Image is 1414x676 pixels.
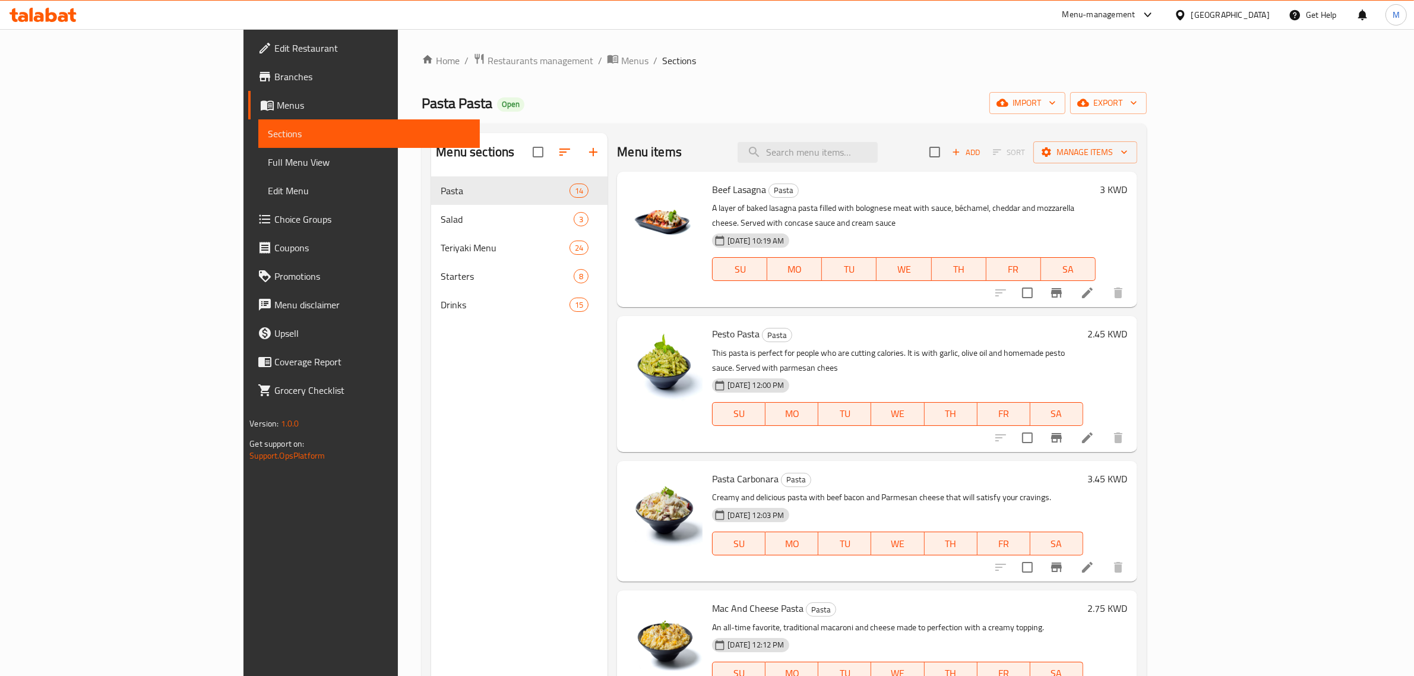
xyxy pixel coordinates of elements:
button: MO [765,532,818,555]
a: Menus [607,53,649,68]
a: Edit Restaurant [248,34,480,62]
span: Pasta [806,603,836,617]
span: Pasta [441,184,570,198]
div: Teriyaki Menu24 [431,233,608,262]
p: This pasta is perfect for people who are cutting calories. It is with garlic, olive oil and homem... [712,346,1083,375]
li: / [598,53,602,68]
span: TH [937,261,982,278]
span: Upsell [274,326,470,340]
span: Grocery Checklist [274,383,470,397]
span: Open [497,99,524,109]
button: Branch-specific-item [1042,279,1071,307]
span: SA [1035,535,1078,552]
span: Select to update [1015,555,1040,580]
a: Edit Menu [258,176,480,205]
a: Sections [258,119,480,148]
span: Promotions [274,269,470,283]
span: Menus [277,98,470,112]
span: export [1080,96,1137,110]
span: [DATE] 12:12 PM [723,639,789,650]
span: Menu disclaimer [274,298,470,312]
h6: 2.45 KWD [1088,326,1128,342]
span: MO [772,261,817,278]
nav: breadcrumb [422,53,1146,68]
span: Restaurants management [488,53,593,68]
span: Sections [268,127,470,141]
a: Edit menu item [1080,560,1094,574]
button: Add section [579,138,608,166]
div: Drinks [441,298,570,312]
span: Version: [249,416,279,431]
div: Pasta [806,602,836,617]
button: export [1070,92,1147,114]
span: [DATE] 10:19 AM [723,235,789,247]
img: Beef Lasagna [627,181,703,257]
button: TU [818,402,871,426]
img: Mac And Cheese Pasta [627,600,703,676]
div: Open [497,97,524,112]
span: WE [876,535,919,552]
a: Edit menu item [1080,431,1094,445]
span: TU [827,261,872,278]
span: SA [1046,261,1091,278]
span: Sections [662,53,696,68]
button: SA [1030,402,1083,426]
div: items [570,241,589,255]
span: Edit Menu [268,184,470,198]
span: SA [1035,405,1078,422]
span: Choice Groups [274,212,470,226]
span: M [1393,8,1400,21]
span: Add [950,146,982,159]
input: search [738,142,878,163]
a: Support.OpsPlatform [249,448,325,463]
div: Pasta [768,184,799,198]
button: import [989,92,1065,114]
span: [DATE] 12:00 PM [723,380,789,391]
a: Branches [248,62,480,91]
h6: 2.75 KWD [1088,600,1128,617]
div: Pasta [781,473,811,487]
a: Menus [248,91,480,119]
nav: Menu sections [431,172,608,324]
button: WE [871,532,924,555]
span: 15 [570,299,588,311]
a: Grocery Checklist [248,376,480,405]
button: delete [1104,279,1133,307]
span: [DATE] 12:03 PM [723,510,789,521]
button: TU [818,532,871,555]
span: Full Menu View [268,155,470,169]
button: SU [712,532,765,555]
div: items [570,184,589,198]
span: 1.0.0 [281,416,299,431]
span: 14 [570,185,588,197]
a: Upsell [248,319,480,348]
p: An all-time favorite, traditional macaroni and cheese made to perfection with a creamy topping. [712,620,1083,635]
span: Select section [922,140,947,165]
span: Beef Lasagna [712,181,766,198]
a: Menu disclaimer [248,290,480,319]
button: SA [1030,532,1083,555]
span: WE [881,261,926,278]
span: Teriyaki Menu [441,241,570,255]
span: Select all sections [526,140,551,165]
div: Pasta [762,328,792,342]
a: Promotions [248,262,480,290]
span: SU [717,405,761,422]
div: items [570,298,589,312]
span: Pesto Pasta [712,325,760,343]
button: WE [871,402,924,426]
h6: 3.45 KWD [1088,470,1128,487]
button: WE [877,257,931,281]
span: Manage items [1043,145,1128,160]
button: MO [765,402,818,426]
button: SU [712,402,765,426]
span: Starters [441,269,574,283]
a: Coupons [248,233,480,262]
span: SU [717,261,763,278]
div: items [574,212,589,226]
div: [GEOGRAPHIC_DATA] [1191,8,1270,21]
span: MO [770,405,814,422]
button: Manage items [1033,141,1137,163]
button: FR [986,257,1041,281]
span: Pasta [763,328,792,342]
